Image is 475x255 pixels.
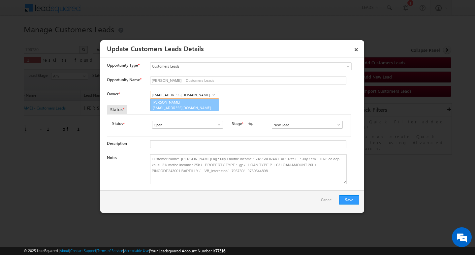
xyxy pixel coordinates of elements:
a: Customers Leads [150,62,352,70]
input: Type to Search [152,121,223,129]
input: Type to Search [150,91,219,99]
a: × [351,43,362,54]
label: Owner [107,91,120,96]
span: [EMAIL_ADDRESS][DOMAIN_NAME] [153,105,212,110]
label: Notes [107,155,117,160]
img: d_60004797649_company_0_60004797649 [11,35,28,43]
a: Update Customers Leads Details [107,44,204,53]
label: Opportunity Name [107,77,141,82]
label: Description [107,141,127,146]
em: Start Chat [90,203,120,212]
a: Show All Items [209,91,218,98]
a: Cancel [321,195,336,208]
a: Show All Items [333,121,341,128]
span: Your Leadsquared Account Number is [150,248,225,253]
span: Opportunity Type [107,62,138,68]
div: Status [107,105,127,114]
input: Type to Search [272,121,343,129]
div: Minimize live chat window [108,3,124,19]
span: 77516 [215,248,225,253]
textarea: Type your message and hit 'Enter' [9,61,120,198]
a: Contact Support [70,248,96,253]
a: Acceptable Use [124,248,149,253]
a: Show All Items [213,121,221,128]
span: Customers Leads [150,63,325,69]
label: Stage [232,121,242,127]
button: Save [339,195,359,205]
div: Chat with us now [34,35,111,43]
label: Status [112,121,123,127]
a: About [60,248,69,253]
a: Terms of Service [97,248,123,253]
span: © 2025 LeadSquared | | | | | [24,248,225,254]
a: [PERSON_NAME] [150,99,219,111]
